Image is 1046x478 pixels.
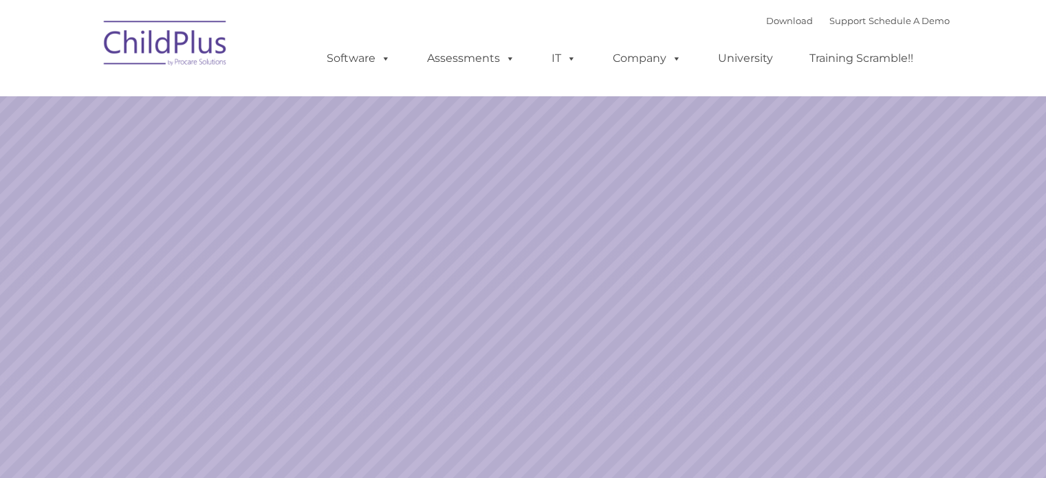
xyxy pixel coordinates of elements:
[599,45,695,72] a: Company
[796,45,927,72] a: Training Scramble!!
[766,15,813,26] a: Download
[829,15,866,26] a: Support
[413,45,529,72] a: Assessments
[313,45,404,72] a: Software
[766,15,950,26] font: |
[97,11,235,80] img: ChildPlus by Procare Solutions
[704,45,787,72] a: University
[538,45,590,72] a: IT
[869,15,950,26] a: Schedule A Demo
